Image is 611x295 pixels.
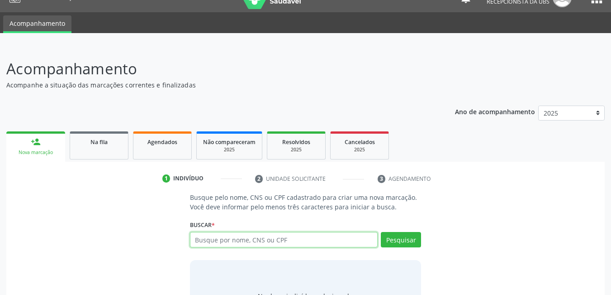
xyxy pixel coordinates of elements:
[147,138,177,146] span: Agendados
[6,58,425,80] p: Acompanhamento
[31,137,41,147] div: person_add
[173,174,204,183] div: Indivíduo
[3,15,71,33] a: Acompanhamento
[455,106,535,117] p: Ano de acompanhamento
[345,138,375,146] span: Cancelados
[6,80,425,90] p: Acompanhe a situação das marcações correntes e finalizadas
[190,193,422,212] p: Busque pelo nome, CNS ou CPF cadastrado para criar uma nova marcação. Você deve informar pelo men...
[90,138,108,146] span: Na fila
[190,218,215,232] label: Buscar
[162,174,171,183] div: 1
[190,232,378,247] input: Busque por nome, CNS ou CPF
[337,146,382,153] div: 2025
[203,146,256,153] div: 2025
[13,149,59,156] div: Nova marcação
[282,138,310,146] span: Resolvidos
[274,146,319,153] div: 2025
[203,138,256,146] span: Não compareceram
[381,232,421,247] button: Pesquisar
